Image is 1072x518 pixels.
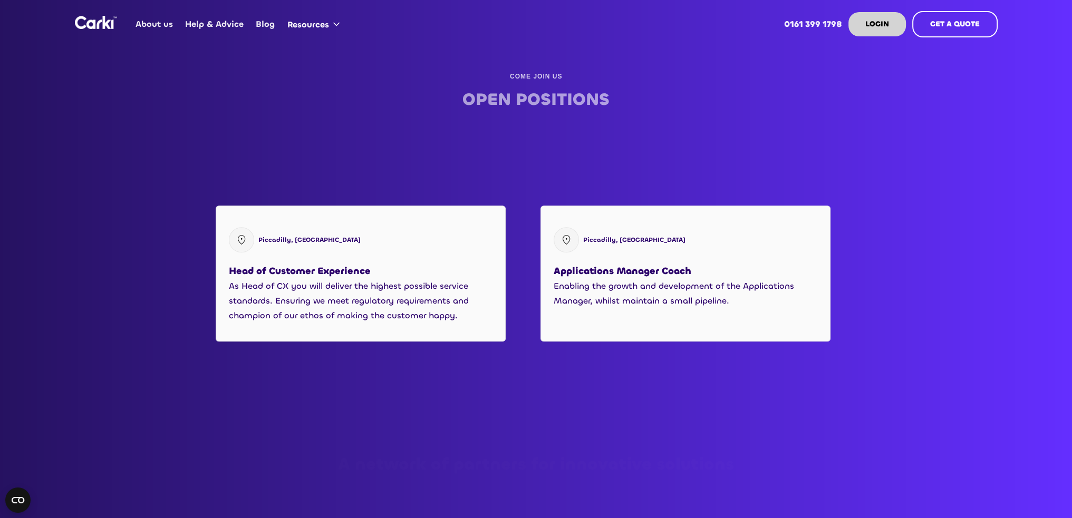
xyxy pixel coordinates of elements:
[130,4,179,45] a: About us
[216,79,506,341] a: Piccadilly, [GEOGRAPHIC_DATA]Head of Customer ExperienceAs Head of CX you will deliver the highes...
[554,279,817,308] p: Enabling the growth and development of the Applications Manager, whilst maintain a small pipeline.
[930,19,980,29] strong: GET A QUOTE
[865,19,889,29] strong: LOGIN
[583,234,685,245] div: Piccadilly, [GEOGRAPHIC_DATA]
[287,19,329,31] div: Resources
[540,79,830,341] a: Piccadilly, [GEOGRAPHIC_DATA]Applications Manager CoachEnabling the growth and development of the...
[229,279,492,323] p: As Head of CX you will deliver the highest possible service standards. Ensuring we meet regulator...
[229,263,371,279] h3: Head of Customer Experience
[510,71,562,82] div: COME JOIN US
[554,263,691,279] h3: Applications Manager Coach
[75,16,117,29] img: Logo
[912,11,998,37] a: GET A QUOTE
[75,16,117,29] a: home
[258,234,361,245] div: Piccadilly, [GEOGRAPHIC_DATA]
[784,18,842,30] strong: 0161 399 1798
[5,487,31,513] button: Open CMP widget
[462,90,610,109] h2: OPEN POSITIONS
[281,4,350,44] div: Resources
[250,4,281,45] a: Blog
[179,4,250,45] a: Help & Advice
[848,12,906,36] a: LOGIN
[778,4,848,45] a: 0161 399 1798
[338,455,734,474] h2: A network of partners for innovative solutions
